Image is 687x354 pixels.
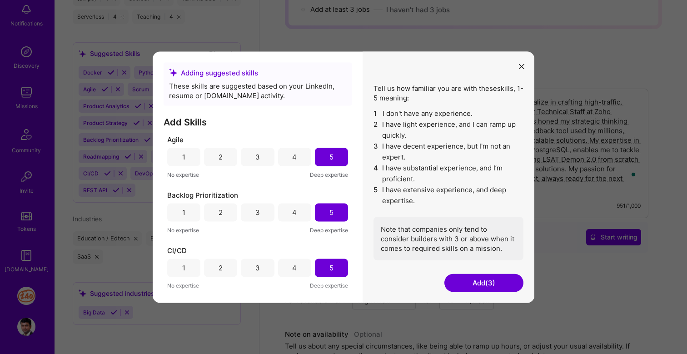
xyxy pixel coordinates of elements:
[219,208,223,217] div: 2
[255,208,260,217] div: 3
[329,263,334,273] div: 5
[169,81,346,100] div: These skills are suggested based on your LinkedIn, resume or [DOMAIN_NAME] activity.
[310,280,348,290] span: Deep expertise
[182,263,185,273] div: 1
[373,184,523,206] li: I have extensive experience, and deep expertise.
[373,217,523,260] div: Note that companies only tend to consider builders with 3 or above when it comes to required skil...
[167,135,184,144] span: Agile
[373,140,523,162] li: I have decent experience, but I'm not an expert.
[373,162,378,184] span: 4
[519,64,524,70] i: icon Close
[292,152,297,162] div: 4
[373,119,378,140] span: 2
[310,170,348,179] span: Deep expertise
[167,225,199,234] span: No expertise
[373,140,378,162] span: 3
[255,152,260,162] div: 3
[373,119,523,140] li: I have light experience, and I can ramp up quickly.
[167,170,199,179] span: No expertise
[167,245,187,255] span: CI/CD
[329,152,334,162] div: 5
[182,152,185,162] div: 1
[169,69,177,77] i: icon SuggestedTeams
[444,274,523,292] button: Add(3)
[292,263,297,273] div: 4
[373,162,523,184] li: I have substantial experience, and I’m proficient.
[373,108,379,119] span: 1
[310,225,348,234] span: Deep expertise
[169,68,346,77] div: Adding suggested skills
[329,208,334,217] div: 5
[373,108,523,119] li: I don't have any experience.
[167,190,238,199] span: Backlog Prioritization
[182,208,185,217] div: 1
[373,184,378,206] span: 5
[373,83,523,260] div: Tell us how familiar you are with these skills , 1-5 meaning:
[219,152,223,162] div: 2
[164,116,352,127] h3: Add Skills
[167,280,199,290] span: No expertise
[292,208,297,217] div: 4
[153,51,534,303] div: modal
[255,263,260,273] div: 3
[219,263,223,273] div: 2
